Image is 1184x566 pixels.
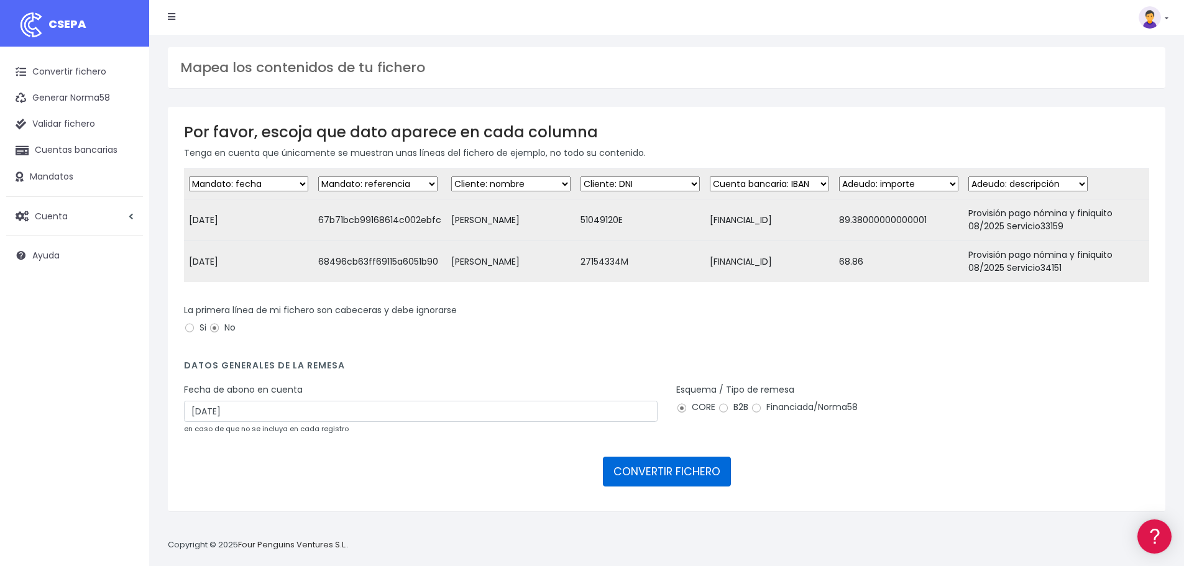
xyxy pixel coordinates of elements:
[209,321,236,334] label: No
[184,360,1149,377] h4: Datos generales de la remesa
[963,199,1149,241] td: Provisión pago nómina y finiquito 08/2025 Servicio33159
[184,199,313,241] td: [DATE]
[576,241,705,283] td: 27154334M
[12,157,236,176] a: Formatos
[184,146,1149,160] p: Tenga en cuenta que únicamente se muestran unas líneas del fichero de ejemplo, no todo su contenido.
[184,304,457,317] label: La primera línea de mi fichero son cabeceras y debe ignorarse
[32,249,60,262] span: Ayuda
[12,106,236,125] a: Información general
[1139,6,1161,29] img: profile
[12,267,236,286] a: General
[184,383,303,396] label: Fecha de abono en cuenta
[12,176,236,196] a: Problemas habituales
[718,401,748,414] label: B2B
[963,241,1149,283] td: Provisión pago nómina y finiquito 08/2025 Servicio34151
[180,60,1153,76] h3: Mapea los contenidos de tu fichero
[6,111,143,137] a: Validar fichero
[238,539,347,550] a: Four Penguins Ventures S.L.
[12,137,236,149] div: Convertir ficheros
[6,164,143,190] a: Mandatos
[834,241,963,283] td: 68.86
[6,242,143,268] a: Ayuda
[35,209,68,222] span: Cuenta
[6,85,143,111] a: Generar Norma58
[48,16,86,32] span: CSEPA
[603,457,731,486] button: CONVERTIR FICHERO
[12,332,236,354] button: Contáctanos
[6,137,143,163] a: Cuentas bancarias
[184,241,313,283] td: [DATE]
[184,424,349,434] small: en caso de que no se incluya en cada registro
[16,9,47,40] img: logo
[313,241,446,283] td: 68496cb63ff69115a6051b90
[446,241,576,283] td: [PERSON_NAME]
[705,241,834,283] td: [FINANCIAL_ID]
[446,199,576,241] td: [PERSON_NAME]
[6,203,143,229] a: Cuenta
[676,401,715,414] label: CORE
[12,298,236,310] div: Programadores
[184,321,206,334] label: Si
[168,539,349,552] p: Copyright © 2025 .
[751,401,858,414] label: Financiada/Norma58
[171,358,239,370] a: POWERED BY ENCHANT
[12,247,236,258] div: Facturación
[12,196,236,215] a: Videotutoriales
[6,59,143,85] a: Convertir fichero
[834,199,963,241] td: 89.38000000000001
[12,215,236,234] a: Perfiles de empresas
[705,199,834,241] td: [FINANCIAL_ID]
[313,199,446,241] td: 67b71bcb99168614c002ebfc
[676,383,794,396] label: Esquema / Tipo de remesa
[184,123,1149,141] h3: Por favor, escoja que dato aparece en cada columna
[12,86,236,98] div: Información general
[12,317,236,337] a: API
[576,199,705,241] td: 51049120E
